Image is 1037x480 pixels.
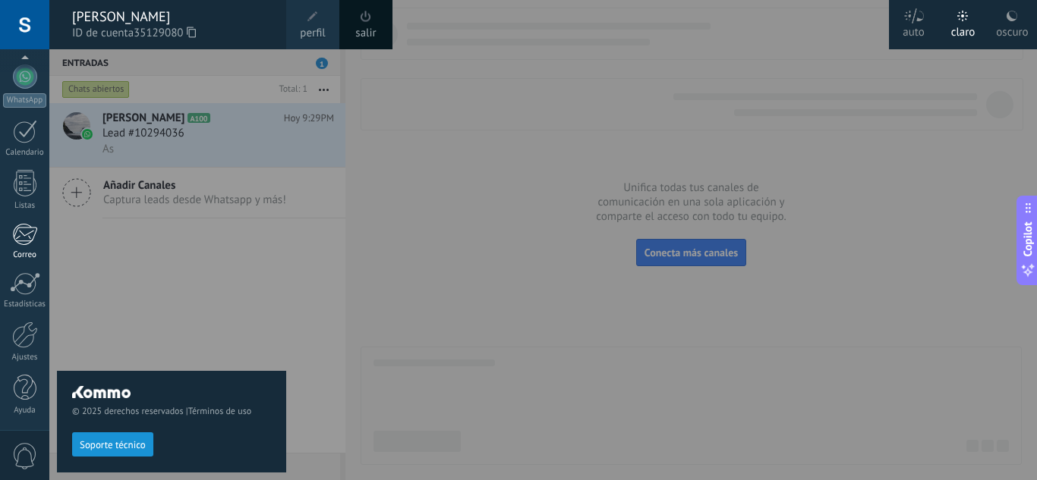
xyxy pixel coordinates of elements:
div: Estadísticas [3,300,47,309]
div: Calendario [3,148,47,158]
div: Correo [3,250,47,260]
div: auto [903,10,925,49]
div: WhatsApp [3,93,46,108]
span: © 2025 derechos reservados | [72,406,271,417]
div: Ajustes [3,353,47,362]
div: Listas [3,201,47,211]
a: Soporte técnico [72,438,153,450]
button: Soporte técnico [72,432,153,456]
div: oscuro [996,10,1028,49]
span: Soporte técnico [80,440,146,450]
span: ID de cuenta [72,25,271,42]
a: salir [355,25,376,42]
span: perfil [300,25,325,42]
div: Ayuda [3,406,47,416]
a: Términos de uso [188,406,251,417]
div: claro [951,10,976,49]
span: 35129080 [134,25,196,42]
span: Copilot [1020,221,1035,256]
div: [PERSON_NAME] [72,8,271,25]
